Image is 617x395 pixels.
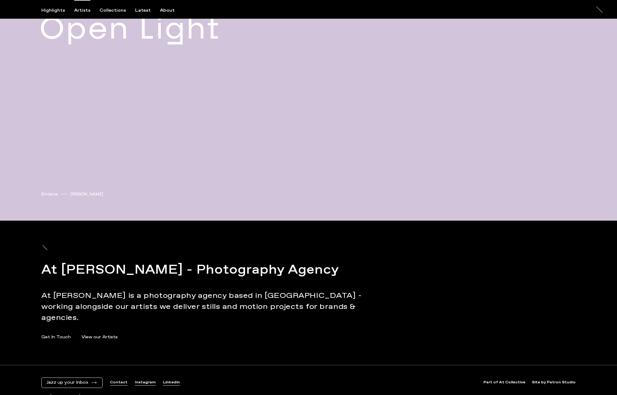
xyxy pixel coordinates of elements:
[47,380,88,385] span: Jazz up your Inbox
[41,8,74,13] button: Highlights
[41,8,65,13] div: Highlights
[81,334,118,340] a: View our Artists
[135,380,156,385] a: Instagram
[100,8,135,13] button: Collections
[483,380,525,385] a: Part of At Collective
[163,380,180,385] a: Linkedin
[74,8,90,13] div: Artists
[41,261,367,279] h2: At [PERSON_NAME] - Photography Agency
[532,380,576,385] a: Site by Patron Studio
[160,8,175,13] div: About
[160,8,184,13] button: About
[100,8,126,13] div: Collections
[110,380,127,385] a: Contact
[41,290,367,323] p: At [PERSON_NAME] is a photography agency based in [GEOGRAPHIC_DATA] - working alongside our artis...
[135,8,160,13] button: Latest
[41,334,71,340] a: Get In Touch
[74,8,100,13] button: Artists
[135,8,151,13] div: Latest
[47,380,97,385] button: Jazz up your Inbox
